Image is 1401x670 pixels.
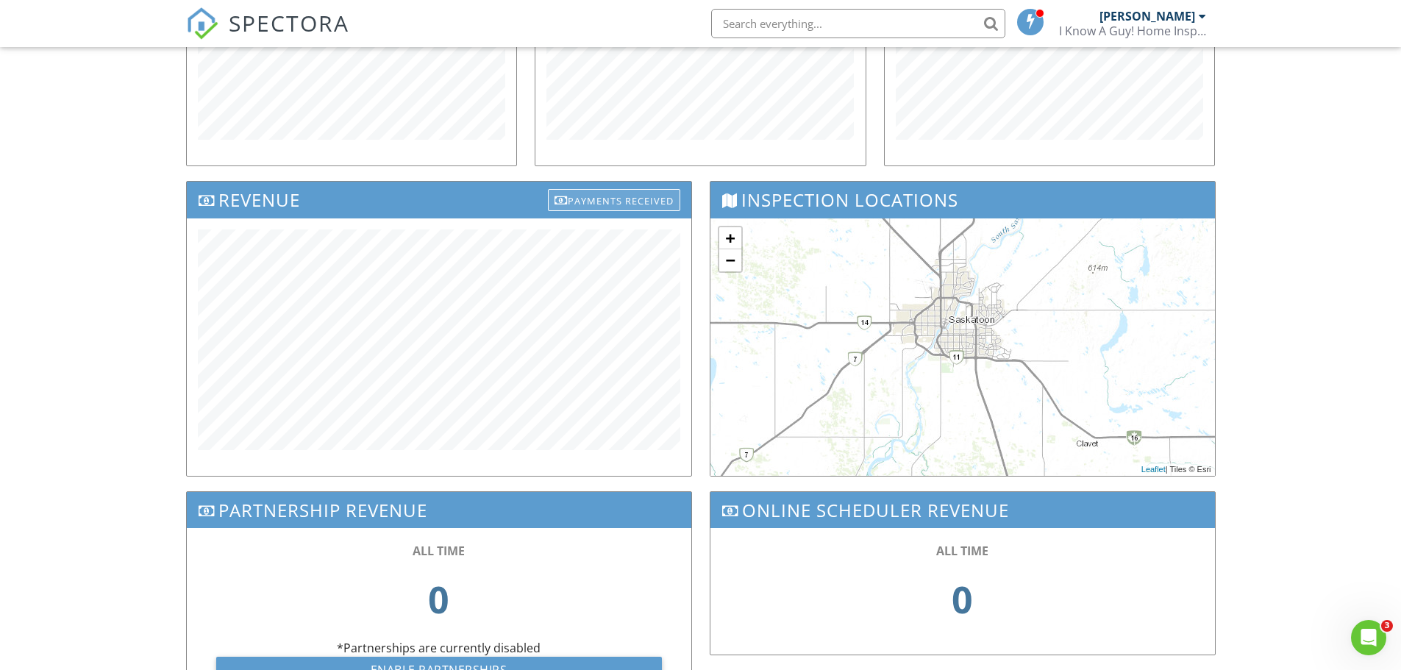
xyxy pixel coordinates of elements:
[740,543,1186,559] div: ALL TIME
[1351,620,1386,655] iframe: Intercom live chat
[216,559,662,640] div: 0
[1099,9,1195,24] div: [PERSON_NAME]
[1059,24,1206,38] div: I Know A Guy! Home Inspections Ltd.
[216,543,662,559] div: ALL TIME
[548,185,680,210] a: Payments Received
[740,559,1186,640] div: 0
[187,182,691,218] h3: Revenue
[186,20,349,51] a: SPECTORA
[548,189,680,211] div: Payments Received
[186,7,218,40] img: The Best Home Inspection Software - Spectora
[229,7,349,38] span: SPECTORA
[1141,465,1166,474] a: Leaflet
[187,492,691,528] h3: Partnership Revenue
[719,249,741,271] a: Zoom out
[710,492,1215,528] h3: Online Scheduler Revenue
[711,9,1005,38] input: Search everything...
[719,227,741,249] a: Zoom in
[710,182,1215,218] h3: Inspection Locations
[1381,620,1393,632] span: 3
[1138,463,1215,476] div: | Tiles © Esri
